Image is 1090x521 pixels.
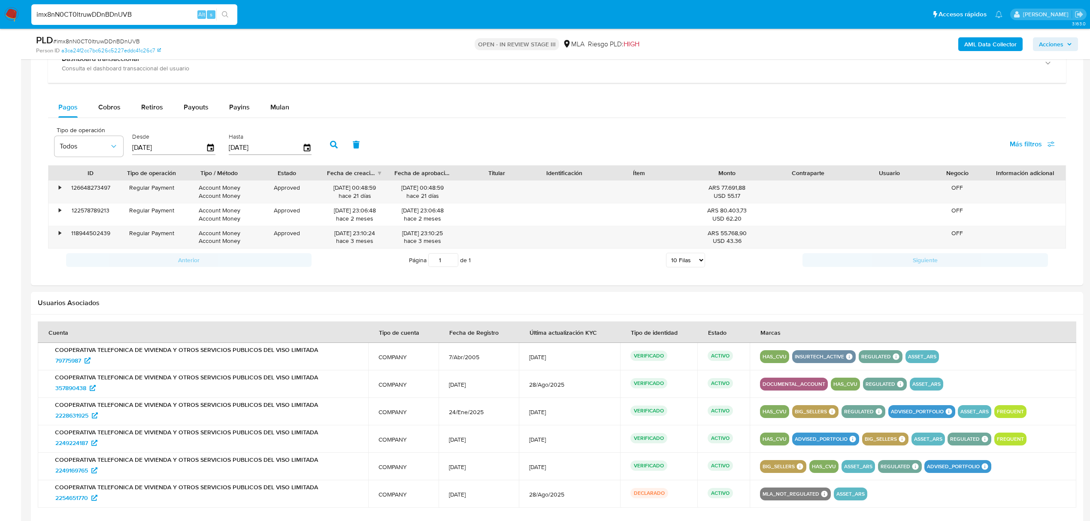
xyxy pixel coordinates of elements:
[1033,37,1078,51] button: Acciones
[1023,10,1072,18] p: andres.vilosio@mercadolibre.com
[31,9,237,20] input: Buscar usuario o caso...
[995,11,1002,18] a: Notificaciones
[216,9,234,21] button: search-icon
[1072,20,1086,27] span: 3.163.0
[210,10,212,18] span: s
[38,299,1076,307] h2: Usuarios Asociados
[939,10,987,19] span: Accesos rápidos
[475,38,559,50] p: OPEN - IN REVIEW STAGE III
[624,39,639,49] span: HIGH
[958,37,1023,51] button: AML Data Collector
[1039,37,1063,51] span: Acciones
[563,39,584,49] div: MLA
[36,47,60,55] b: Person ID
[198,10,205,18] span: Alt
[36,33,53,47] b: PLD
[61,47,161,55] a: a3ca24f2cc7bc626c5227eddc41c26c7
[588,39,639,49] span: Riesgo PLD:
[964,37,1017,51] b: AML Data Collector
[1075,10,1084,19] a: Salir
[53,37,140,45] span: # imx8nN0CT0ltruwDDnBDnUVB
